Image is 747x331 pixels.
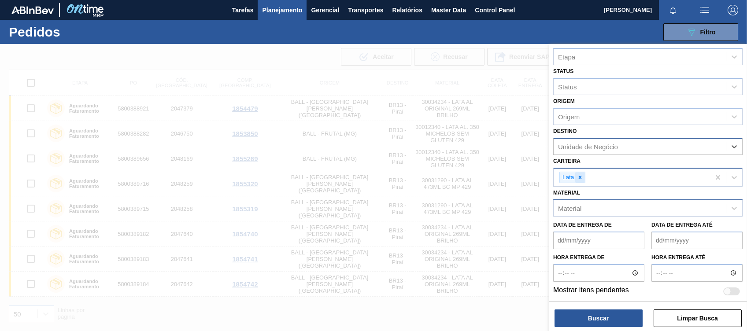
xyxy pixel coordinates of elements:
[651,251,743,264] label: Hora entrega até
[560,172,575,183] div: Lata
[553,39,570,45] label: Etapa
[262,5,302,15] span: Planejamento
[553,190,580,196] label: Material
[553,232,644,249] input: dd/mm/yyyy
[558,83,577,91] div: Status
[558,53,575,61] div: Etapa
[553,286,629,297] label: Mostrar itens pendentes
[553,98,575,104] label: Origem
[553,251,644,264] label: Hora entrega de
[558,113,580,120] div: Origem
[728,5,738,15] img: Logout
[9,27,138,37] h1: Pedidos
[392,5,422,15] span: Relatórios
[651,232,743,249] input: dd/mm/yyyy
[558,205,581,212] div: Material
[475,5,515,15] span: Control Panel
[663,23,738,41] button: Filtro
[553,222,612,228] label: Data de Entrega de
[232,5,254,15] span: Tarefas
[553,68,573,74] label: Status
[558,143,618,150] div: Unidade de Negócio
[311,5,339,15] span: Gerencial
[431,5,466,15] span: Master Data
[348,5,383,15] span: Transportes
[553,128,577,134] label: Destino
[700,29,716,36] span: Filtro
[699,5,710,15] img: userActions
[659,4,687,16] button: Notificações
[651,222,713,228] label: Data de Entrega até
[553,158,581,164] label: Carteira
[11,6,54,14] img: TNhmsLtSVTkK8tSr43FrP2fwEKptu5GPRR3wAAAABJRU5ErkJggg==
